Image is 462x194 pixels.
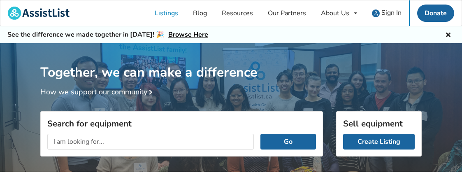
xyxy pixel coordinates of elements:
a: Browse Here [168,30,208,39]
input: I am looking for... [47,134,254,150]
a: Our Partners [260,0,313,26]
img: user icon [372,9,380,17]
a: Create Listing [343,134,415,150]
h3: Sell equipment [343,118,415,129]
div: About Us [321,10,349,16]
a: user icon Sign In [364,0,409,26]
h5: See the difference we made together in [DATE]! 🎉 [7,30,208,39]
a: How we support our community [40,87,156,97]
h3: Search for equipment [47,118,316,129]
h1: Together, we can make a difference [40,43,422,81]
a: Resources [214,0,260,26]
button: Go [260,134,316,150]
span: Sign In [381,8,402,17]
a: Blog [186,0,214,26]
img: assistlist-logo [8,7,70,20]
a: Listings [147,0,186,26]
a: Donate [417,5,454,22]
